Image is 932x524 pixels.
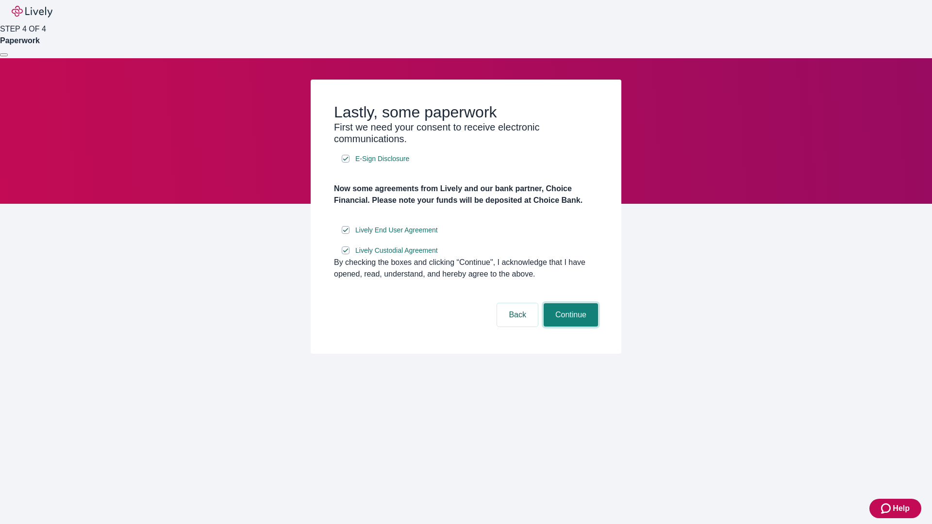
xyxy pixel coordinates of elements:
img: Lively [12,6,52,17]
button: Back [497,303,538,327]
h3: First we need your consent to receive electronic communications. [334,121,598,145]
h4: Now some agreements from Lively and our bank partner, Choice Financial. Please note your funds wi... [334,183,598,206]
a: e-sign disclosure document [353,153,411,165]
span: Lively Custodial Agreement [355,246,438,256]
h2: Lastly, some paperwork [334,103,598,121]
svg: Zendesk support icon [881,503,893,514]
span: Lively End User Agreement [355,225,438,235]
a: e-sign disclosure document [353,245,440,257]
div: By checking the boxes and clicking “Continue", I acknowledge that I have opened, read, understand... [334,257,598,280]
button: Zendesk support iconHelp [869,499,921,518]
span: Help [893,503,910,514]
span: E-Sign Disclosure [355,154,409,164]
a: e-sign disclosure document [353,224,440,236]
button: Continue [544,303,598,327]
